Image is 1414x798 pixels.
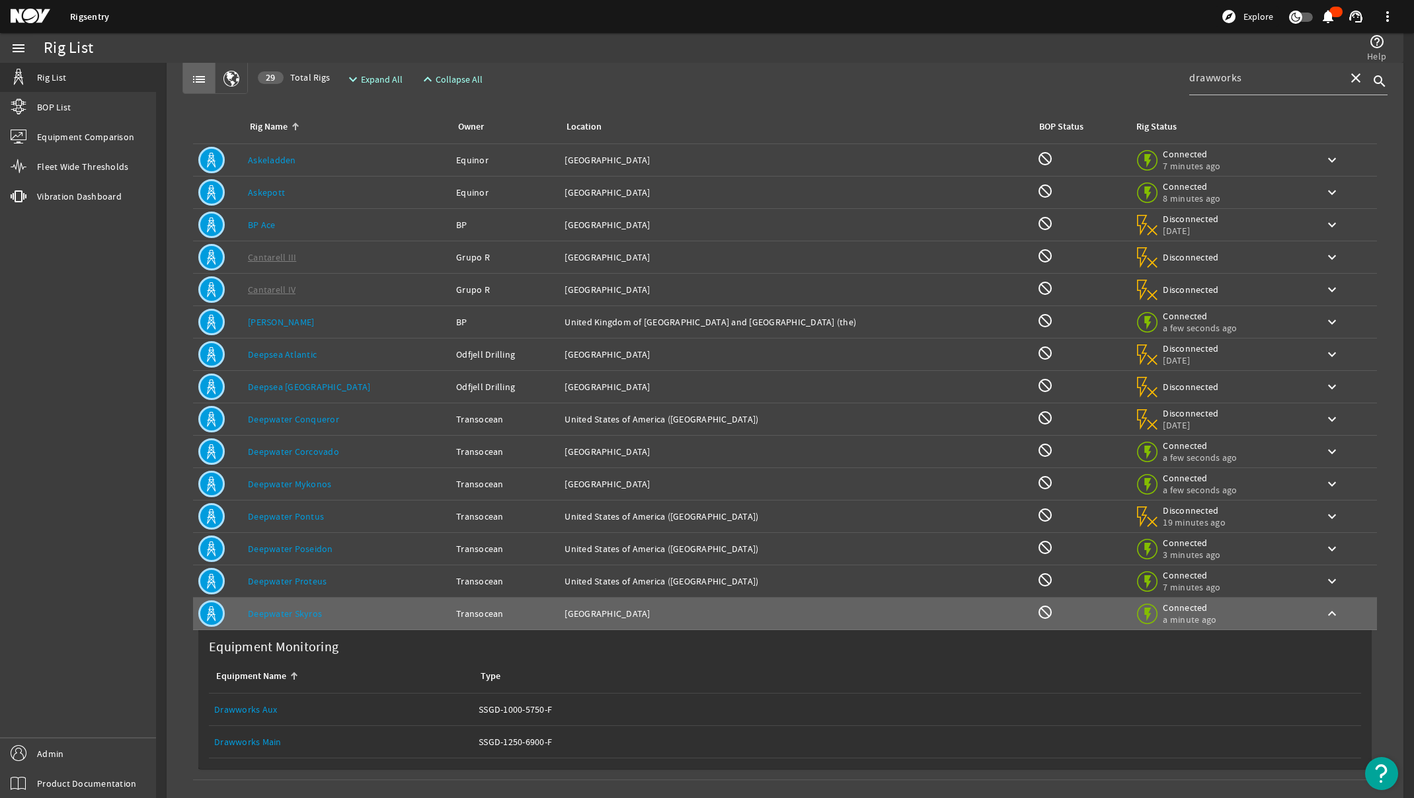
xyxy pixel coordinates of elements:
[479,694,1356,725] a: SSGD-1000-5750-F
[1037,539,1053,555] mat-icon: BOP Monitoring not available for this rig
[1324,573,1340,589] mat-icon: keyboard_arrow_down
[456,251,554,264] div: Grupo R
[565,348,1027,361] div: [GEOGRAPHIC_DATA]
[1324,346,1340,362] mat-icon: keyboard_arrow_down
[1216,6,1278,27] button: Explore
[1324,249,1340,265] mat-icon: keyboard_arrow_down
[1369,34,1385,50] mat-icon: help_outline
[565,153,1027,167] div: [GEOGRAPHIC_DATA]
[1037,280,1053,296] mat-icon: BOP Monitoring not available for this rig
[1039,120,1083,134] div: BOP Status
[1367,50,1386,63] span: Help
[1243,10,1273,23] span: Explore
[11,40,26,56] mat-icon: menu
[248,413,339,425] a: Deepwater Conqueror
[1324,411,1340,427] mat-icon: keyboard_arrow_down
[456,477,554,491] div: Transocean
[1163,484,1237,496] span: a few seconds ago
[1163,225,1219,237] span: [DATE]
[248,348,317,360] a: Deepsea Atlantic
[1221,9,1237,24] mat-icon: explore
[1163,452,1237,463] span: a few seconds ago
[1163,549,1220,561] span: 3 minutes ago
[248,446,339,458] a: Deepwater Corcovado
[191,71,207,87] mat-icon: list
[1037,442,1053,458] mat-icon: BOP Monitoring not available for this rig
[1324,152,1340,168] mat-icon: keyboard_arrow_down
[248,575,327,587] a: Deepwater Proteus
[565,186,1027,199] div: [GEOGRAPHIC_DATA]
[1037,248,1053,264] mat-icon: BOP Monitoring not available for this rig
[456,283,554,296] div: Grupo R
[1372,73,1388,89] i: search
[1348,70,1364,86] mat-icon: close
[1163,504,1226,516] span: Disconnected
[1037,410,1053,426] mat-icon: BOP Monitoring not available for this rig
[1324,444,1340,459] mat-icon: keyboard_arrow_down
[214,726,468,758] a: Drawworks Main
[1163,472,1237,484] span: Connected
[214,736,282,748] a: Drawworks Main
[1324,217,1340,233] mat-icon: keyboard_arrow_down
[1037,151,1053,167] mat-icon: BOP Monitoring not available for this rig
[1037,572,1053,588] mat-icon: BOP Monitoring not available for this rig
[44,42,93,55] div: Rig List
[248,120,440,134] div: Rig Name
[1163,192,1220,204] span: 8 minutes ago
[248,284,295,296] a: Cantarell IV
[361,73,403,86] span: Expand All
[436,73,483,86] span: Collapse All
[479,735,1356,748] div: SSGD-1250-6900-F
[565,607,1027,620] div: [GEOGRAPHIC_DATA]
[456,413,554,426] div: Transocean
[258,71,284,84] div: 29
[456,186,554,199] div: Equinor
[248,608,322,619] a: Deepwater Skyros
[248,478,331,490] a: Deepwater Mykonos
[565,283,1027,296] div: [GEOGRAPHIC_DATA]
[1320,9,1336,24] mat-icon: notifications
[248,316,314,328] a: [PERSON_NAME]
[456,153,554,167] div: Equinor
[70,11,109,23] a: Rigsentry
[258,71,330,84] span: Total Rigs
[1037,378,1053,393] mat-icon: BOP Monitoring not available for this rig
[456,445,554,458] div: Transocean
[214,703,277,715] a: Drawworks Aux
[1037,216,1053,231] mat-icon: BOP Monitoring not available for this rig
[1163,407,1219,419] span: Disconnected
[456,607,554,620] div: Transocean
[1163,569,1220,581] span: Connected
[567,120,602,134] div: Location
[248,510,324,522] a: Deepwater Pontus
[1163,354,1219,366] span: [DATE]
[1037,345,1053,361] mat-icon: BOP Monitoring not available for this rig
[565,120,1021,134] div: Location
[1163,440,1237,452] span: Connected
[479,703,1356,716] div: SSGD-1000-5750-F
[1163,213,1219,225] span: Disconnected
[565,542,1027,555] div: United States of America ([GEOGRAPHIC_DATA])
[1163,381,1219,393] span: Disconnected
[1163,310,1237,322] span: Connected
[1324,184,1340,200] mat-icon: keyboard_arrow_down
[1324,379,1340,395] mat-icon: keyboard_arrow_down
[456,380,554,393] div: Odfjell Drilling
[481,669,500,684] div: Type
[458,120,484,134] div: Owner
[1136,120,1177,134] div: Rig Status
[1163,322,1237,334] span: a few seconds ago
[11,188,26,204] mat-icon: vibration
[37,71,66,84] span: Rig List
[216,669,286,684] div: Equipment Name
[1037,507,1053,523] mat-icon: BOP Monitoring not available for this rig
[1037,475,1053,491] mat-icon: BOP Monitoring not available for this rig
[345,71,356,87] mat-icon: expand_more
[214,694,468,725] a: Drawworks Aux
[340,67,408,91] button: Expand All
[565,445,1027,458] div: [GEOGRAPHIC_DATA]
[1324,606,1340,621] mat-icon: keyboard_arrow_up
[1163,537,1220,549] span: Connected
[1163,516,1226,528] span: 19 minutes ago
[1324,508,1340,524] mat-icon: keyboard_arrow_down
